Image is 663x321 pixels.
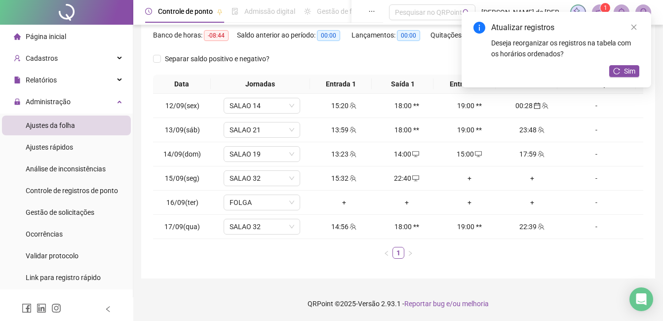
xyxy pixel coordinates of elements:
[351,30,430,41] div: Lançamentos:
[613,68,620,75] span: reload
[232,8,238,15] span: file-done
[153,30,237,41] div: Banco de horas:
[316,173,371,184] div: 15:32
[595,8,604,17] span: notification
[368,8,375,15] span: ellipsis
[624,66,635,77] span: Sim
[384,250,390,256] span: left
[491,38,639,59] div: Deseja reorganizar os registros na tabela com os horários ordenados?
[289,103,295,109] span: down
[26,121,75,129] span: Ajustes da folha
[604,4,607,11] span: 1
[567,173,625,184] div: -
[491,22,639,34] div: Atualizar registros
[349,151,356,158] span: team
[26,33,66,40] span: Página inicial
[316,221,371,232] div: 14:56
[505,124,559,135] div: 23:48
[567,197,625,208] div: -
[379,149,434,160] div: 14:00
[289,224,295,230] span: down
[22,303,32,313] span: facebook
[26,54,58,62] span: Cadastros
[404,300,489,308] span: Reportar bug e/ou melhoria
[165,126,200,134] span: 13/09(sáb)
[26,76,57,84] span: Relatórios
[51,303,61,313] span: instagram
[404,247,416,259] button: right
[161,53,273,64] span: Separar saldo positivo e negativo?
[537,151,545,158] span: team
[14,55,21,62] span: user-add
[505,197,559,208] div: +
[433,75,495,94] th: Entrada 2
[317,30,340,41] span: 00:00
[105,306,112,313] span: left
[230,122,294,137] span: SALAO 21
[533,102,541,109] span: calendar
[316,124,371,135] div: 13:59
[541,102,548,109] span: team
[153,75,211,94] th: Data
[37,303,46,313] span: linkedin
[349,102,356,109] span: team
[407,250,413,256] span: right
[14,33,21,40] span: home
[636,5,651,20] img: 73294
[567,124,625,135] div: -
[381,247,392,259] button: left
[442,197,497,208] div: +
[289,200,295,205] span: down
[442,173,497,184] div: +
[617,8,626,17] span: bell
[537,126,545,133] span: team
[379,173,434,184] div: 22:40
[289,175,295,181] span: down
[349,223,356,230] span: team
[567,221,625,232] div: -
[473,22,485,34] span: info-circle
[237,30,351,41] div: Saldo anterior ao período:
[358,300,380,308] span: Versão
[230,219,294,234] span: SALAO 32
[505,173,559,184] div: +
[164,223,200,231] span: 17/09(qua)
[304,8,311,15] span: sun
[317,7,367,15] span: Gestão de férias
[411,175,419,182] span: desktop
[609,65,639,77] button: Sim
[230,171,294,186] span: SALAO 32
[379,197,434,208] div: +
[26,187,118,195] span: Controle de registros de ponto
[630,24,637,31] span: close
[474,151,482,158] span: desktop
[166,199,198,206] span: 16/09(ter)
[230,147,294,161] span: SALAO 19
[204,30,229,41] span: -08:44
[230,195,294,210] span: FOLGA
[316,100,371,111] div: 15:20
[411,151,419,158] span: desktop
[165,102,199,110] span: 12/09(sex)
[404,247,416,259] li: Próxima página
[392,247,404,259] li: 1
[505,221,559,232] div: 22:39
[628,22,639,33] a: Close
[310,75,372,94] th: Entrada 1
[26,274,101,281] span: Link para registro rápido
[230,98,294,113] span: SALAO 14
[442,149,497,160] div: 15:00
[573,7,584,18] img: sparkle-icon.fc2bf0ac1784a2077858766a79e2daf3.svg
[217,9,223,15] span: pushpin
[600,3,610,13] sup: 1
[567,100,625,111] div: -
[289,127,295,133] span: down
[567,149,625,160] div: -
[211,75,311,94] th: Jornadas
[393,247,404,258] a: 1
[26,143,73,151] span: Ajustes rápidos
[244,7,295,15] span: Admissão digital
[372,75,433,94] th: Saída 1
[349,175,356,182] span: team
[481,7,564,18] span: [PERSON_NAME] de [PERSON_NAME] - 13543954000192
